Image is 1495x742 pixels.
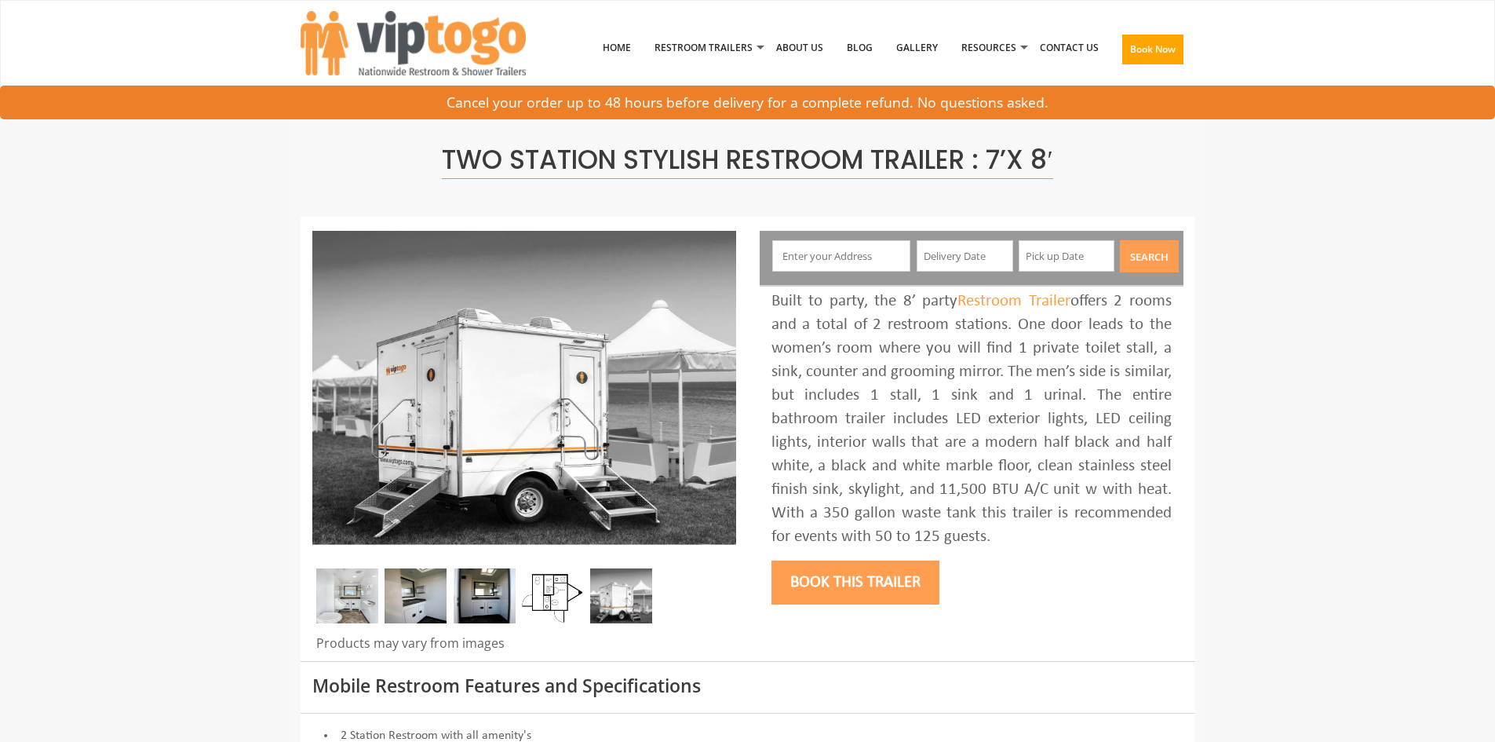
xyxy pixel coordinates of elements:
[312,634,736,661] div: Products may vary from images
[454,568,516,623] img: DSC_0004_email
[312,676,1183,696] h3: Mobile Restroom Features and Specifications
[316,568,378,623] img: Inside of complete restroom with a stall, a urinal, tissue holders, cabinets and mirror
[1019,240,1115,272] input: Pick up Date
[643,7,764,89] a: Restroom Trailers
[764,7,835,89] a: About Us
[1122,35,1183,64] button: Book Now
[385,568,447,623] img: DSC_0016_email
[591,7,643,89] a: Home
[442,141,1052,179] span: Two Station Stylish Restroom Trailer : 7’x 8′
[950,7,1028,89] a: Resources
[1120,240,1179,272] button: Search
[590,568,652,623] img: A mini restroom trailer with two separate stations and separate doors for males and females
[1028,7,1110,89] a: Contact Us
[835,7,884,89] a: Blog
[771,290,1172,549] div: Built to party, the 8’ party offers 2 rooms and a total of 2 restroom stations. One door leads to...
[522,568,584,623] img: Floor Plan of 2 station Mini restroom with sink and toilet
[771,561,939,605] button: Book this trailer
[772,240,910,272] input: Enter your Address
[301,11,526,75] img: VIPTOGO
[1110,7,1195,98] a: Book Now
[957,293,1070,309] a: Restroom Trailer
[884,7,950,89] a: Gallery
[917,240,1013,272] input: Delivery Date
[312,231,736,545] img: A mini restroom trailer with two separate stations and separate doors for males and females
